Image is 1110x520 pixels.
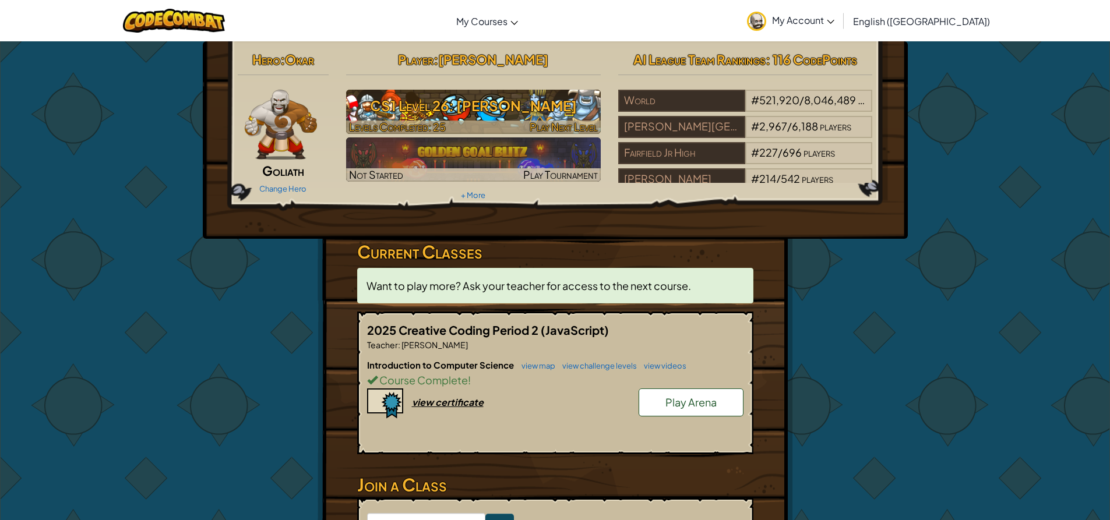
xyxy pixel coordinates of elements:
[618,153,873,167] a: Fairfield Jr High#227/696players
[618,179,873,193] a: [PERSON_NAME]#214/542players
[346,137,601,182] a: Not StartedPlay Tournament
[523,168,598,181] span: Play Tournament
[853,15,990,27] span: English ([GEOGRAPHIC_DATA])
[367,323,541,337] span: 2025 Creative Coding Period 2
[766,51,857,68] span: : 116 CodePoints
[618,168,745,190] div: [PERSON_NAME]
[759,146,778,159] span: 227
[346,93,601,119] h3: CS1 Level 26: [PERSON_NAME]
[400,339,468,350] span: [PERSON_NAME]
[398,51,434,68] span: Player
[618,90,745,112] div: World
[781,172,800,185] span: 542
[802,172,833,185] span: players
[346,90,601,134] a: Play Next Level
[367,359,516,370] span: Introduction to Computer Science
[280,51,285,68] span: :
[776,172,781,185] span: /
[759,172,776,185] span: 214
[751,172,759,185] span: #
[398,339,400,350] span: :
[618,101,873,114] a: World#521,920/8,046,489players
[751,146,759,159] span: #
[847,5,996,37] a: English ([GEOGRAPHIC_DATA])
[759,93,799,107] span: 521,920
[245,90,318,160] img: goliath-pose.png
[747,12,766,31] img: avatar
[357,472,753,498] h3: Join a Class
[367,339,398,350] span: Teacher
[618,127,873,140] a: [PERSON_NAME][GEOGRAPHIC_DATA]#2,967/6,188players
[783,146,802,159] span: 696
[618,142,745,164] div: Fairfield Jr High
[787,119,792,133] span: /
[434,51,438,68] span: :
[456,15,508,27] span: My Courses
[751,93,759,107] span: #
[262,162,304,179] span: Goliath
[367,279,691,292] span: Want to play more? Ask your teacher for access to the next course.
[461,190,485,200] a: + More
[556,361,637,370] a: view challenge levels
[346,137,601,182] img: Golden Goal
[633,51,766,68] span: AI League Team Rankings
[804,93,856,107] span: 8,046,489
[285,51,314,68] span: Okar
[357,239,753,265] h3: Current Classes
[468,373,471,387] span: !
[792,119,818,133] span: 6,188
[759,119,787,133] span: 2,967
[252,51,280,68] span: Hero
[820,119,851,133] span: players
[751,119,759,133] span: #
[367,388,403,419] img: certificate-icon.png
[378,373,468,387] span: Course Complete
[349,168,403,181] span: Not Started
[349,120,446,133] span: Levels Completed: 25
[804,146,835,159] span: players
[778,146,783,159] span: /
[665,395,717,409] span: Play Arena
[346,90,601,134] img: CS1 Level 26: Wakka Maul
[530,120,598,133] span: Play Next Level
[516,361,555,370] a: view map
[541,323,609,337] span: (JavaScript)
[741,2,840,39] a: My Account
[638,361,686,370] a: view videos
[438,51,548,68] span: [PERSON_NAME]
[123,9,225,33] img: CodeCombat logo
[799,93,804,107] span: /
[259,184,306,193] a: Change Hero
[367,396,484,408] a: view certificate
[412,396,484,408] div: view certificate
[618,116,745,138] div: [PERSON_NAME][GEOGRAPHIC_DATA]
[772,14,834,26] span: My Account
[450,5,524,37] a: My Courses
